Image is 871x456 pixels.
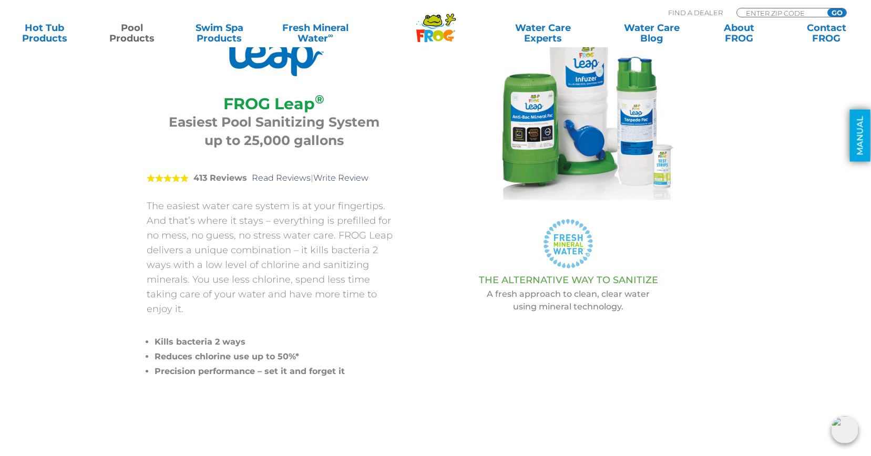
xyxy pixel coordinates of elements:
[827,8,846,17] input: GO
[193,173,247,183] strong: 413 Reviews
[668,8,723,17] p: Find A Dealer
[850,110,870,162] a: MANUAL
[328,31,333,39] sup: ∞
[155,364,402,379] li: Precision performance – set it and forget it
[745,8,816,17] input: Zip Code Form
[147,199,402,316] p: The easiest water care system is at your fingertips. And that’s where it stays – everything is pr...
[160,113,388,150] h3: Easiest Pool Sanitizing System up to 25,000 gallons
[488,23,598,44] a: Water CareExperts
[315,92,324,107] sup: ®
[147,174,189,182] span: 5
[252,173,311,183] a: Read Reviews
[155,335,402,349] li: Kills bacteria 2 ways
[98,23,166,44] a: PoolProducts
[618,23,685,44] a: Water CareBlog
[793,23,860,44] a: ContactFROG
[155,349,402,364] li: Reduces chlorine use up to 50%*
[313,173,368,183] a: Write Review
[705,23,773,44] a: AboutFROG
[273,23,358,44] a: Fresh MineralWater∞
[11,23,78,44] a: Hot TubProducts
[428,275,709,285] h3: THE ALTERNATIVE WAY TO SANITIZE
[160,95,388,113] h2: FROG Leap
[147,158,402,199] div: |
[831,416,858,443] img: openIcon
[428,288,709,313] p: A fresh approach to clean, clear water using mineral technology.
[186,23,253,44] a: Swim SpaProducts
